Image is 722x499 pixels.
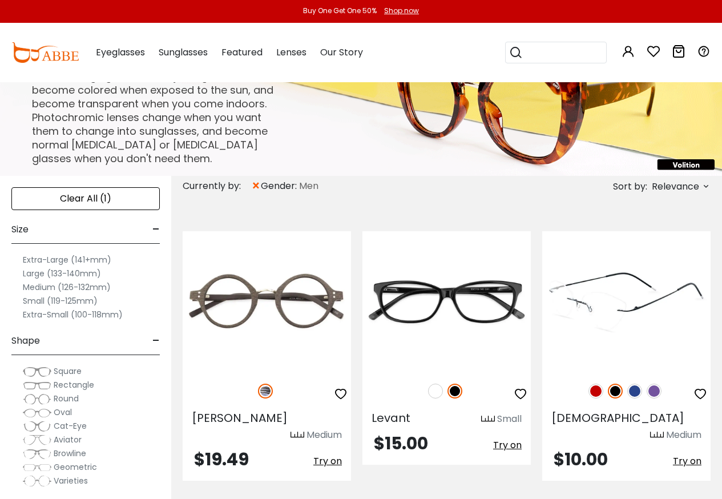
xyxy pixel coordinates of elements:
img: Geometric.png [23,462,51,473]
img: Rectangle.png [23,380,51,391]
span: - [152,327,160,355]
img: White [428,384,443,399]
img: Oval.png [23,407,51,418]
button: Try on [493,435,522,456]
span: × [251,176,261,196]
img: Black [447,384,462,399]
img: Blue [627,384,642,399]
div: Buy One Get One 50% [303,6,377,16]
img: Round.png [23,393,51,405]
img: Black Huguenot - Metal ,Adjust Nose Pads [542,231,711,372]
span: Men [299,179,318,193]
span: - [152,216,160,243]
span: Levant [372,410,410,426]
span: Varieties [54,475,88,486]
a: Shop now [378,6,419,15]
span: Try on [673,454,701,468]
span: Geometric [54,461,97,473]
span: Eyeglasses [96,46,145,59]
span: Oval [54,407,72,418]
div: Medium [666,428,701,442]
span: Sort by: [613,180,647,193]
span: [DEMOGRAPHIC_DATA] [551,410,684,426]
p: Photochromic glasses are eyeglasses fitted with color-changing or color-adjusting lenses, which b... [32,56,284,166]
img: Striped [258,384,273,399]
span: Cat-Eye [54,420,87,432]
img: Purple [647,384,662,399]
label: Small (119-125mm) [23,294,98,308]
img: Cat-Eye.png [23,421,51,432]
span: Try on [493,438,522,452]
button: Try on [313,451,342,472]
button: Try on [673,451,701,472]
div: Medium [306,428,342,442]
span: Round [54,393,79,404]
span: gender: [261,179,299,193]
span: $15.00 [374,431,428,456]
img: Striped Piggott - Acetate ,Universal Bridge Fit [183,231,351,372]
span: [PERSON_NAME] [192,410,288,426]
span: $10.00 [554,447,608,472]
label: Large (133-140mm) [23,267,101,280]
img: size ruler [650,431,664,440]
span: Size [11,216,29,243]
span: $19.49 [194,447,249,472]
span: Aviator [54,434,82,445]
div: Currently by: [183,176,251,196]
img: Browline.png [23,448,51,460]
img: abbeglasses.com [11,42,79,63]
img: Red [588,384,603,399]
label: Medium (126-132mm) [23,280,111,294]
label: Extra-Large (141+mm) [23,253,111,267]
span: Relevance [652,176,699,197]
img: Black Levant - Acetate ,Universal Bridge Fit [362,231,531,372]
img: Square.png [23,366,51,377]
label: Extra-Small (100-118mm) [23,308,123,321]
div: Clear All (1) [11,187,160,210]
span: Lenses [276,46,306,59]
span: Browline [54,448,86,459]
img: Aviator.png [23,434,51,446]
div: Shop now [384,6,419,16]
span: Our Story [320,46,363,59]
img: size ruler [291,431,304,440]
span: Rectangle [54,379,94,391]
img: Black [608,384,623,399]
div: Small [497,412,522,426]
span: Featured [221,46,263,59]
span: Sunglasses [159,46,208,59]
span: Shape [11,327,40,355]
span: Try on [313,454,342,468]
img: size ruler [481,415,495,424]
span: Square [54,365,82,377]
img: Varieties.png [23,475,51,487]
